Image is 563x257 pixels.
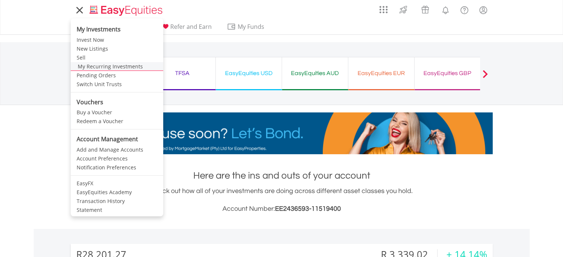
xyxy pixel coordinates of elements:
button: Next [478,74,493,81]
div: EasyEquities EUR [353,68,410,78]
span: My Funds [227,22,275,31]
a: Refer and Earn [158,23,215,34]
a: Transaction History [71,197,163,206]
a: Notifications [436,2,455,17]
img: EasyEquities_Logo.png [88,4,165,17]
a: Account Preferences [71,154,163,163]
a: Vouchers [414,2,436,16]
a: Invest Now [71,35,163,44]
span: Refer and Earn [170,23,212,31]
a: Notification Preferences [71,163,163,172]
span: EE2436593-11519400 [275,205,341,212]
a: EasyFX [71,179,163,188]
a: FAQ's and Support [455,2,474,17]
h3: Account Number: [71,204,493,214]
a: Switch Unit Trusts [71,80,163,89]
a: Pending Orders [71,71,163,80]
img: thrive-v2.svg [397,4,409,16]
img: EasyMortage Promotion Banner [71,112,493,154]
a: Add and Manage Accounts [71,145,163,154]
a: Sell [71,53,163,62]
a: Statement [71,206,163,214]
a: AppsGrid [375,2,392,14]
div: Check out how all of your investments are doing across different asset classes you hold. [71,186,493,214]
a: My Profile [474,2,493,18]
a: My Recurring Investments [71,62,163,71]
div: EasyEquities AUD [286,68,344,78]
img: grid-menu-icon.svg [379,6,388,14]
li: Account Management [71,133,163,145]
li: My Investments [71,20,163,35]
div: EasyEquities USD [220,68,277,78]
div: EasyEquities GBP [419,68,476,78]
h1: Here are the ins and outs of your account [71,169,493,182]
div: TFSA [154,68,211,78]
a: Buy a Voucher [71,108,163,117]
li: Vouchers [71,96,163,108]
a: Home page [87,2,165,17]
img: vouchers-v2.svg [419,4,431,16]
a: New Listings [71,44,163,53]
a: EasyEquities Academy [71,188,163,197]
a: Redeem a Voucher [71,117,163,126]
